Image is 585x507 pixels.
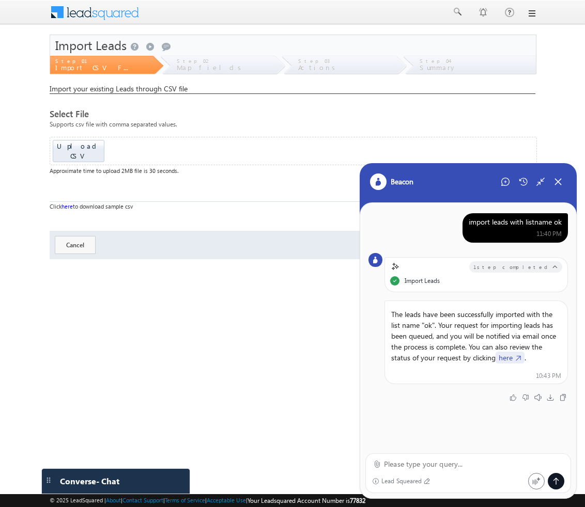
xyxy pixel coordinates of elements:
[298,63,339,72] span: Actions
[44,476,53,484] img: carter-drag
[50,84,535,94] div: Import your existing Leads through CSV file
[122,497,163,503] a: Contact Support
[420,63,457,72] span: Summary
[106,497,121,503] a: About
[207,497,246,503] a: Acceptable Use
[350,497,365,504] span: 77832
[50,496,365,505] span: © 2025 LeadSquared | | | | |
[298,58,330,64] span: Step 03
[248,497,365,504] span: Your Leadsquared Account Number is
[50,166,535,176] div: Approximate time to upload 2MB file is 30 seconds.
[177,63,245,72] span: Map fields
[61,203,73,210] a: here
[165,497,205,503] a: Terms of Service
[177,58,208,64] span: Step 02
[50,201,535,211] div: Click to download sample csv
[57,141,100,160] span: Upload CSV
[50,35,536,56] div: Import Leads
[420,58,452,64] span: Step 04
[55,58,85,64] span: Step 01
[50,119,535,137] div: Supports csv file with comma separated values.
[60,477,119,486] span: Converse - Chat
[55,236,96,254] button: Cancel
[50,109,535,119] div: Select File
[55,63,146,72] span: Import CSV File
